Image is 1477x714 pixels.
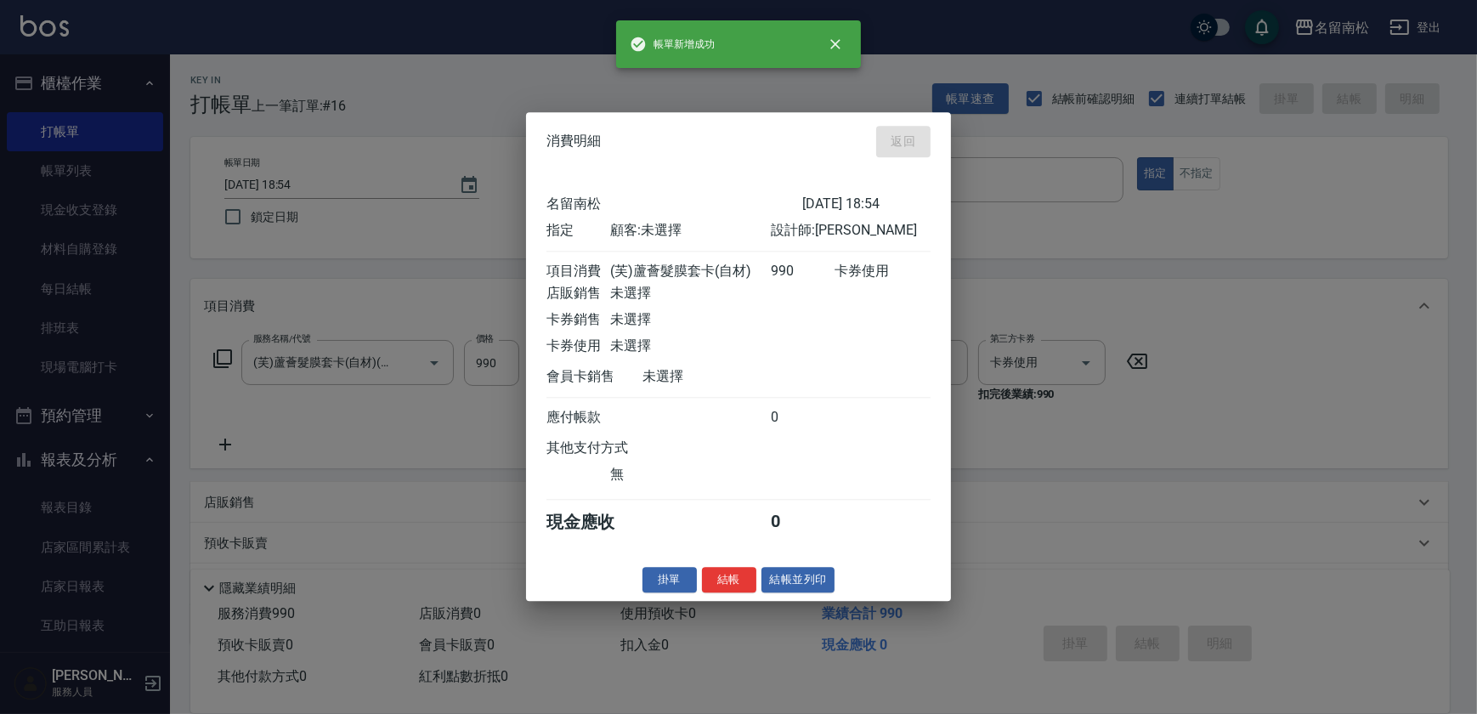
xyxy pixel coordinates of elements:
button: close [817,25,854,63]
button: 結帳 [702,567,756,593]
div: 店販銷售 [546,285,610,303]
div: 顧客: 未選擇 [610,222,770,240]
div: 未選擇 [642,368,802,386]
div: 會員卡銷售 [546,368,642,386]
div: 應付帳款 [546,409,610,427]
div: 未選擇 [610,311,770,329]
div: 指定 [546,222,610,240]
div: 卡券使用 [546,337,610,355]
button: 掛單 [642,567,697,593]
div: 項目消費 [546,263,610,280]
div: 卡券使用 [835,263,931,280]
div: 設計師: [PERSON_NAME] [771,222,931,240]
div: 其他支付方式 [546,439,675,457]
div: 卡券銷售 [546,311,610,329]
button: 結帳並列印 [761,567,835,593]
div: (芙)蘆薈髮膜套卡(自材) [610,263,770,280]
div: 無 [610,466,770,484]
div: 現金應收 [546,511,642,534]
div: 0 [771,511,835,534]
div: 0 [771,409,835,427]
div: 未選擇 [610,337,770,355]
div: 990 [771,263,835,280]
span: 帳單新增成功 [630,36,715,53]
div: 名留南松 [546,195,802,213]
div: [DATE] 18:54 [802,195,931,213]
div: 未選擇 [610,285,770,303]
span: 消費明細 [546,133,601,150]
